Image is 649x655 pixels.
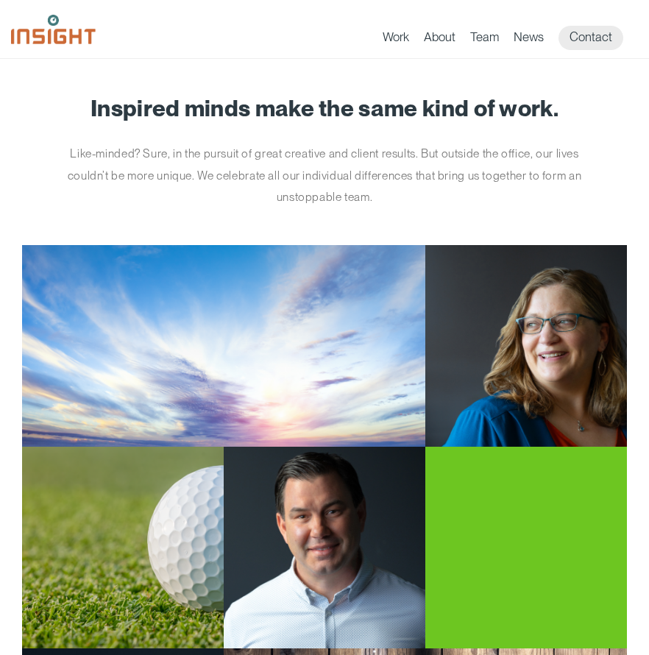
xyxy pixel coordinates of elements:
[470,29,499,50] a: Team
[11,15,96,44] img: Insight Marketing Design
[22,447,627,648] a: Roger Nolan
[383,29,409,50] a: Work
[22,245,627,447] a: Jill Smith
[49,143,600,208] p: Like-minded? Sure, in the pursuit of great creative and client results. But outside the office, o...
[224,447,425,648] img: Roger Nolan
[22,96,627,121] h1: Inspired minds make the same kind of work.
[383,26,638,50] nav: primary navigation menu
[425,245,627,447] img: Jill Smith
[514,29,544,50] a: News
[558,26,623,50] a: Contact
[424,29,455,50] a: About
